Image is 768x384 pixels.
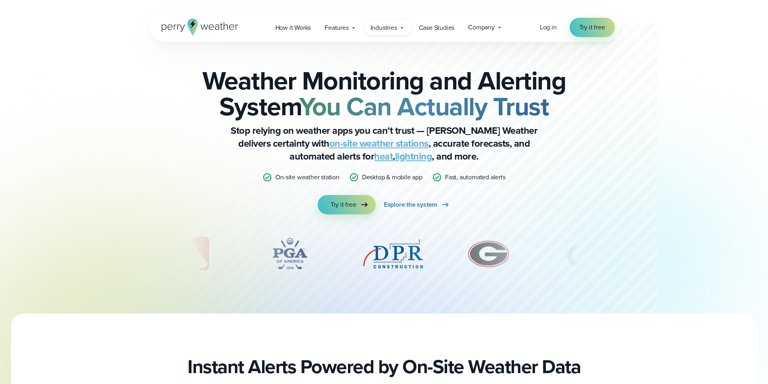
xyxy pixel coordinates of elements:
h2: Weather Monitoring and Alerting System [189,68,579,119]
span: How it Works [275,23,311,33]
span: Company [468,23,495,32]
img: Corona-Norco-Unified-School-District.svg [552,234,667,274]
div: 3 of 12 [134,234,219,274]
a: How it Works [268,19,318,36]
p: On-site weather station [275,172,339,182]
a: Try it free [570,18,615,37]
a: Explore the system [384,195,450,214]
span: Try it free [331,200,356,210]
a: Log in [540,23,557,32]
span: Case Studies [419,23,455,33]
h2: Instant Alerts Powered by On-Site Weather Data [187,355,581,378]
img: PGA.svg [258,234,322,274]
img: University-of-Georgia.svg [464,234,514,274]
img: DPR-Construction.svg [361,234,425,274]
strong: You Can Actually Trust [299,87,549,125]
div: 6 of 12 [464,234,514,274]
span: Explore the system [384,200,437,210]
p: Desktop & mobile app [362,172,423,182]
a: Try it free [318,195,376,214]
span: Try it free [579,23,605,32]
span: Features [325,23,348,33]
a: Case Studies [412,19,462,36]
a: on-site weather stations [329,136,429,151]
div: 4 of 12 [258,234,322,274]
div: slideshow [189,234,579,278]
a: lightning [395,149,432,164]
span: Industries [370,23,397,33]
p: Fast, automated alerts [445,172,506,182]
div: 7 of 12 [552,234,667,274]
p: Stop relying on weather apps you can’t trust — [PERSON_NAME] Weather delivers certainty with , ac... [223,124,545,163]
div: 5 of 12 [361,234,425,274]
a: heat [374,149,393,164]
img: MLB.svg [134,234,219,274]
